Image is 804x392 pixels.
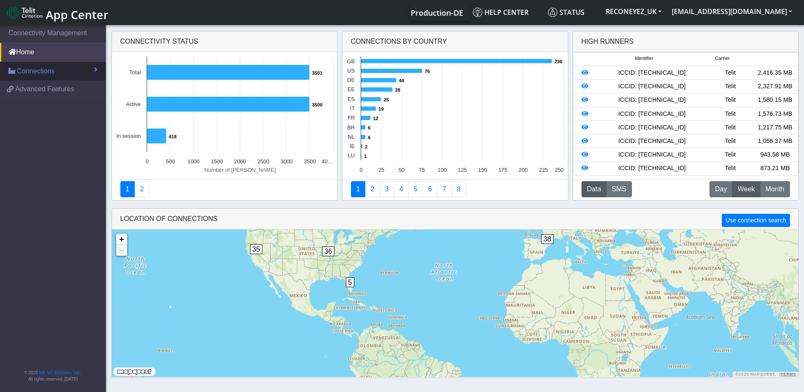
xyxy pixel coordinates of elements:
button: Week [732,181,760,197]
text: 100 [437,167,446,173]
button: Use connection search [722,214,790,227]
span: Week [737,184,755,194]
div: ICCID: [TECHNICAL_ID] [596,164,708,173]
text: FR [347,115,354,121]
div: ICCID: [TECHNICAL_ID] [596,82,708,91]
div: ICCID: [TECHNICAL_ID] [596,68,708,78]
a: Carrier [365,181,380,197]
nav: Summary paging [120,181,329,197]
text: 19 [378,106,384,112]
div: ©2025 MapQuest, | [733,372,798,377]
text: US [347,67,355,74]
text: 3000 [281,158,292,165]
a: Zoom out [116,245,127,256]
text: 25 [384,97,389,102]
span: Day [715,184,727,194]
a: Usage by Carrier [408,181,423,197]
button: Day [709,181,732,197]
a: Connections By Country [351,181,366,197]
img: status.svg [548,8,557,17]
text: 3501 [312,70,323,76]
text: 40… [321,158,333,165]
a: Your current platform instance [410,4,463,21]
text: 1000 [187,158,199,165]
div: 1,056.37 MB [753,137,798,146]
text: 6 [368,125,370,130]
button: SMS [606,181,632,197]
text: BR [347,124,355,131]
text: EE [347,86,354,92]
a: Telit IoT Solutions, Inc. [38,370,81,375]
text: 2 [365,144,367,149]
text: 75 [419,167,425,173]
span: Carrier [715,55,730,62]
text: 76 [425,69,430,74]
div: 1,580.15 MB [753,95,798,105]
text: IT [350,105,355,112]
span: Month [765,184,784,194]
text: 250 [554,167,563,173]
a: Zoom in [116,234,127,245]
div: Telit [708,95,753,105]
text: NL [348,134,354,140]
text: Number of [PERSON_NAME] [204,167,276,173]
text: 25 [378,167,384,173]
a: Connectivity status [120,181,135,197]
img: logo-telit-cinterion-gw-new.png [7,6,42,20]
a: Not Connected for 30 days [451,181,466,197]
div: Telit [708,137,753,146]
text: 175 [498,167,507,173]
div: Telit [708,150,753,160]
button: RECONEYEZ_UK [601,4,667,19]
span: Help center [473,8,529,17]
div: 1,217.75 MB [753,123,798,132]
div: Telit [708,164,753,173]
text: 1 [364,154,367,159]
text: Active [126,101,141,107]
div: 2,416.35 MB [753,68,798,78]
text: DE [347,77,355,83]
text: 12 [373,116,378,121]
button: [EMAIL_ADDRESS][DOMAIN_NAME] [667,4,797,19]
text: 6 [368,135,370,140]
text: 50 [398,167,404,173]
div: High Runners [581,36,634,47]
a: Zero Session [437,181,452,197]
text: LU [348,152,354,159]
div: 1,576.73 MB [753,109,798,119]
span: Status [548,8,584,17]
a: Status [545,4,601,21]
div: 2,327.91 MB [753,82,798,91]
text: Total [129,69,140,76]
text: GB [347,58,355,64]
a: Terms [781,372,796,376]
button: Data [581,181,607,197]
text: 3500 [303,158,315,165]
div: ICCID: [TECHNICAL_ID] [596,109,708,119]
text: ES [347,96,354,102]
div: Telit [708,82,753,91]
text: 225 [539,167,548,173]
text: In session [116,133,141,139]
text: IE [349,143,354,149]
div: LOCATION OF CONNECTIONS [112,209,798,230]
nav: Summary paging [351,181,559,197]
a: App Center [7,3,107,22]
div: Connections By Country [342,31,568,52]
a: Deployment status [134,181,149,197]
button: Month [760,181,790,197]
text: 2000 [234,158,246,165]
text: 418 [169,134,177,139]
span: Connections [17,66,55,76]
text: 3500 [312,102,323,107]
text: 1500 [211,158,223,165]
img: knowledge.svg [473,8,482,17]
text: 39 [395,87,400,92]
span: Production-DE [411,8,463,18]
a: Usage per Country [379,181,394,197]
text: 500 [166,158,175,165]
text: 0 [359,167,362,173]
a: Help center [470,4,545,21]
text: 236 [554,59,562,64]
div: Telit [708,68,753,78]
